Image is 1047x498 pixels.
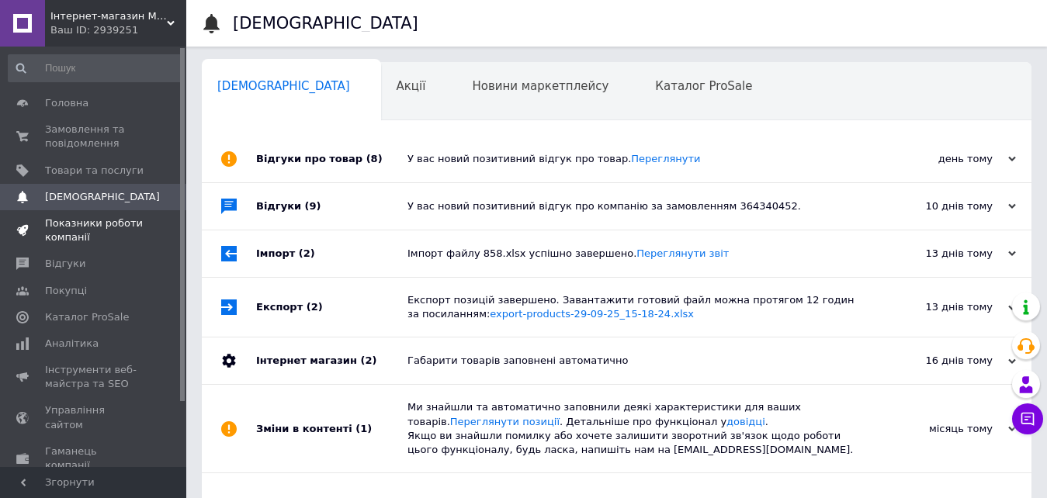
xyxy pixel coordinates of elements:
[726,416,765,427] a: довідці
[256,278,407,337] div: Експорт
[360,354,376,366] span: (2)
[655,79,752,93] span: Каталог ProSale
[355,423,372,434] span: (1)
[45,123,144,150] span: Замовлення та повідомлення
[472,79,608,93] span: Новини маркетплейсу
[45,96,88,110] span: Головна
[861,422,1016,436] div: місяць тому
[407,199,861,213] div: У вас новий позитивний відгук про компанію за замовленням 364340452.
[490,308,694,320] a: export-products-29-09-25_15-18-24.xlsx
[407,152,861,166] div: У вас новий позитивний відгук про товар.
[407,247,861,261] div: Імпорт файлу 858.xlsx успішно завершено.
[861,152,1016,166] div: день тому
[407,354,861,368] div: Габарити товарів заповнені автоматично
[45,337,99,351] span: Аналітика
[45,190,160,204] span: [DEMOGRAPHIC_DATA]
[861,354,1016,368] div: 16 днів тому
[217,79,350,93] span: [DEMOGRAPHIC_DATA]
[407,293,861,321] div: Експорт позицій завершено. Завантажити готовий файл можна протягом 12 годин за посиланням:
[233,14,418,33] h1: [DEMOGRAPHIC_DATA]
[299,247,315,259] span: (2)
[45,284,87,298] span: Покупці
[50,23,186,37] div: Ваш ID: 2939251
[45,216,144,244] span: Показники роботи компанії
[305,200,321,212] span: (9)
[256,337,407,384] div: Інтернет магазин
[50,9,167,23] span: Інтернет-магазин MILTAC
[45,310,129,324] span: Каталог ProSale
[861,199,1016,213] div: 10 днів тому
[407,400,861,457] div: Ми знайшли та автоматично заповнили деякі характеристики для ваших товарів. . Детальніше про функ...
[450,416,560,427] a: Переглянути позиції
[636,247,729,259] a: Переглянути звіт
[45,363,144,391] span: Інструменти веб-майстра та SEO
[397,79,426,93] span: Акції
[1012,403,1043,434] button: Чат з покупцем
[256,183,407,230] div: Відгуки
[256,136,407,182] div: Відгуки про товар
[256,385,407,472] div: Зміни в контенті
[8,54,183,82] input: Пошук
[631,153,700,164] a: Переглянути
[45,403,144,431] span: Управління сайтом
[45,164,144,178] span: Товари та послуги
[45,444,144,472] span: Гаманець компанії
[861,300,1016,314] div: 13 днів тому
[861,247,1016,261] div: 13 днів тому
[366,153,383,164] span: (8)
[45,257,85,271] span: Відгуки
[307,301,323,313] span: (2)
[256,230,407,277] div: Імпорт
